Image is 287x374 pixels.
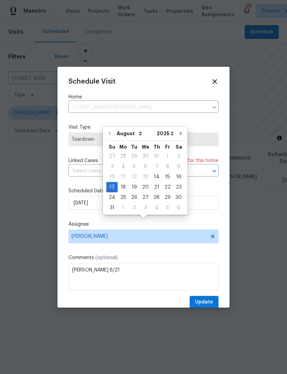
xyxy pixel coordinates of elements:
select: Month [115,128,155,139]
span: Teardown [72,136,215,143]
div: Sat Aug 23 2025 [173,182,184,192]
button: Update [190,296,219,309]
div: 16 [173,172,184,182]
div: Sat Aug 16 2025 [173,172,184,182]
div: 19 [129,182,140,192]
abbr: Wednesday [142,145,149,149]
div: Fri Aug 08 2025 [162,161,173,172]
div: Sun Aug 24 2025 [106,192,118,203]
label: Visit Type [68,124,219,131]
div: Tue Aug 26 2025 [129,192,140,203]
div: Wed Aug 06 2025 [140,161,151,172]
div: 12 [129,172,140,182]
div: Sat Aug 02 2025 [173,151,184,161]
div: Sun Jul 27 2025 [106,151,118,161]
div: 20 [140,182,151,192]
div: 8 [162,162,173,171]
div: Mon Jul 28 2025 [118,151,129,161]
span: Linked Cases [68,157,98,164]
div: Sun Aug 31 2025 [106,203,118,213]
div: 31 [106,203,118,213]
button: Go to previous month [105,127,115,140]
div: 1 [118,203,129,213]
div: Sat Sep 06 2025 [173,203,184,213]
label: Home [68,94,219,100]
input: Enter in an address [68,102,208,113]
div: 5 [129,162,140,171]
div: Mon Aug 04 2025 [118,161,129,172]
div: Wed Jul 30 2025 [140,151,151,161]
div: Mon Aug 25 2025 [118,192,129,203]
div: 14 [151,172,162,182]
div: Fri Aug 29 2025 [162,192,173,203]
div: 5 [162,203,173,213]
div: Thu Aug 21 2025 [151,182,162,192]
div: Sat Aug 09 2025 [173,161,184,172]
div: Thu Aug 14 2025 [151,172,162,182]
div: 6 [173,203,184,213]
div: 3 [140,203,151,213]
span: Schedule Visit [68,78,116,85]
div: 9 [173,162,184,171]
div: Tue Aug 05 2025 [129,161,140,172]
div: Thu Sep 04 2025 [151,203,162,213]
div: Sat Aug 30 2025 [173,192,184,203]
abbr: Sunday [109,145,115,149]
div: 6 [140,162,151,171]
div: Tue Aug 19 2025 [129,182,140,192]
div: Fri Aug 15 2025 [162,172,173,182]
div: Wed Aug 20 2025 [140,182,151,192]
div: 17 [106,182,118,192]
div: 15 [162,172,173,182]
button: Open [210,166,219,176]
div: 30 [173,193,184,202]
div: Fri Aug 22 2025 [162,182,173,192]
input: M/D/YYYY [68,196,219,210]
input: Select cases [68,166,199,177]
div: Sun Aug 17 2025 [106,182,118,192]
abbr: Friday [165,145,170,149]
div: 2 [129,203,140,213]
select: Year [155,128,176,139]
div: Mon Aug 18 2025 [118,182,129,192]
label: Scheduled Date [68,188,219,194]
div: 7 [151,162,162,171]
textarea: [PERSON_NAME] 8/21 [68,263,219,290]
div: Wed Aug 13 2025 [140,172,151,182]
div: 2 [173,151,184,161]
div: 22 [162,182,173,192]
div: Wed Sep 03 2025 [140,203,151,213]
label: Comments [68,254,219,261]
abbr: Thursday [153,145,160,149]
div: Thu Jul 31 2025 [151,151,162,161]
div: 18 [118,182,129,192]
button: Go to next month [176,127,186,140]
div: 23 [173,182,184,192]
div: Tue Jul 29 2025 [129,151,140,161]
abbr: Monday [119,145,127,149]
div: 30 [140,151,151,161]
div: 11 [118,172,129,182]
div: Thu Aug 07 2025 [151,161,162,172]
div: 21 [151,182,162,192]
abbr: Saturday [176,145,182,149]
abbr: Tuesday [131,145,137,149]
div: Tue Aug 12 2025 [129,172,140,182]
div: 24 [106,193,118,202]
span: Close [211,78,219,85]
div: Sun Aug 10 2025 [106,172,118,182]
div: 1 [162,151,173,161]
span: (optional) [95,255,118,260]
div: 13 [140,172,151,182]
div: 10 [106,172,118,182]
div: 29 [162,193,173,202]
div: Mon Aug 11 2025 [118,172,129,182]
div: 28 [118,151,129,161]
span: [PERSON_NAME] [72,234,206,239]
div: 29 [129,151,140,161]
div: Tue Sep 02 2025 [129,203,140,213]
div: 28 [151,193,162,202]
div: Wed Aug 27 2025 [140,192,151,203]
label: Assignee [68,221,219,228]
div: 4 [118,162,129,171]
